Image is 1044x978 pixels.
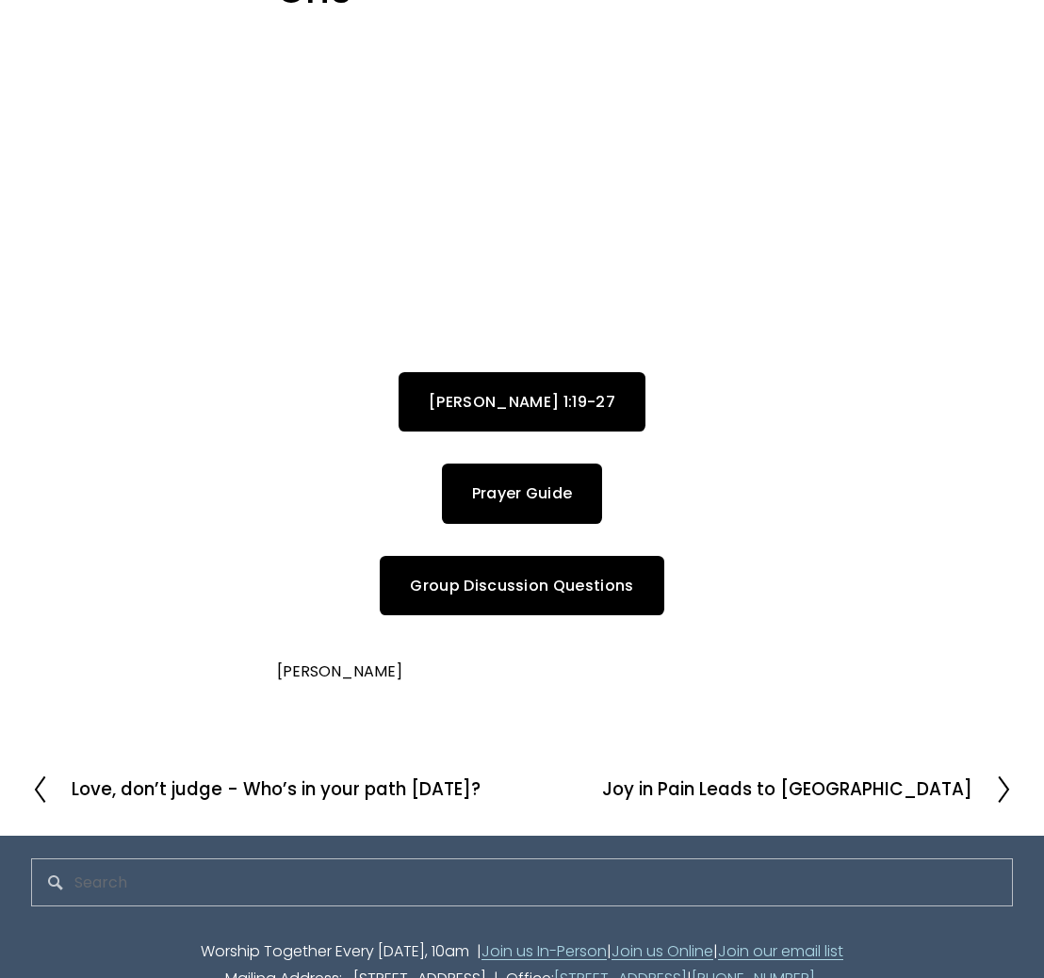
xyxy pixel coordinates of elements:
h2: Love, don’t judge - Who’s in your path [DATE]? [72,781,481,799]
a: [PERSON_NAME] [277,660,402,682]
a: Joy in Pain Leads to [GEOGRAPHIC_DATA] [602,774,1013,805]
a: Join our email list [718,938,843,966]
a: Join us In-Person [481,938,607,966]
a: Love, don’t judge - Who’s in your path [DATE]? [31,774,481,805]
a: Prayer Guide [442,464,603,523]
a: Group Discussion Questions [380,556,663,615]
input: Search [31,858,1013,906]
a: Join us Online [612,938,713,966]
h2: Joy in Pain Leads to [GEOGRAPHIC_DATA] [602,781,972,799]
a: [PERSON_NAME] 1:19-27 [399,372,645,432]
